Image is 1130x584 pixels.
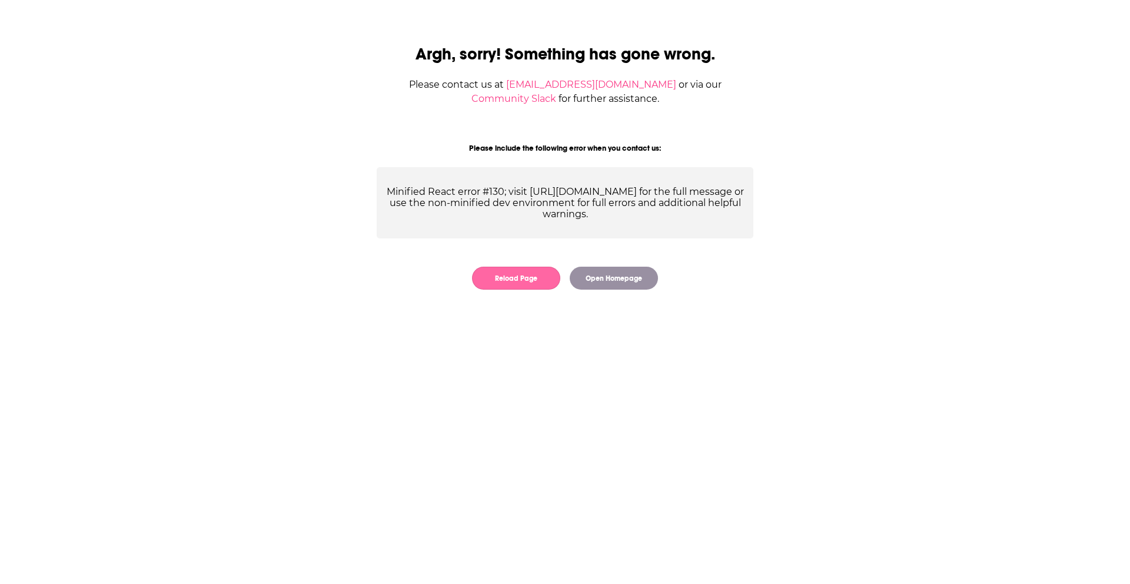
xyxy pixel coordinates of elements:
div: Minified React error #130; visit [URL][DOMAIN_NAME] for the full message or use the non-minified ... [377,167,753,238]
a: Community Slack [471,93,556,104]
div: Please include the following error when you contact us: [377,144,753,153]
button: Open Homepage [570,267,658,290]
button: Reload Page [472,267,560,290]
div: Please contact us at or via our for further assistance. [377,78,753,106]
h2: Argh, sorry! Something has gone wrong. [377,44,753,64]
a: [EMAIL_ADDRESS][DOMAIN_NAME] [506,79,676,90]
